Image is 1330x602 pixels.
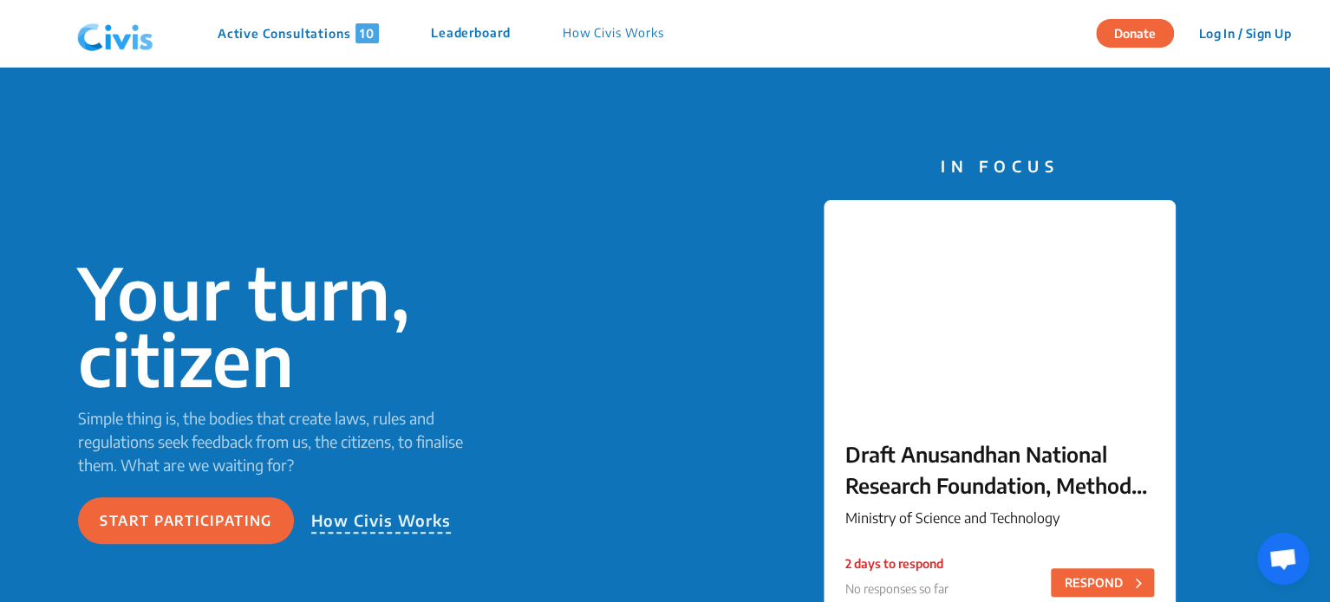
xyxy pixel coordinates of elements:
[1187,20,1302,47] button: Log In / Sign Up
[431,23,511,43] p: Leaderboard
[355,23,379,43] span: 10
[78,406,489,476] p: Simple thing is, the bodies that create laws, rules and regulations seek feedback from us, the ci...
[563,23,664,43] p: How Civis Works
[845,581,949,596] span: No responses so far
[311,508,452,534] p: How Civis Works
[78,259,489,392] p: Your turn, citizen
[1096,19,1174,48] button: Donate
[70,8,160,60] img: navlogo.png
[845,554,949,573] p: 2 days to respond
[218,23,379,43] p: Active Consultations
[78,497,294,544] button: Start participating
[845,438,1154,501] p: Draft Anusandhan National Research Foundation, Method of Recruitment, Salary and Allowances and o...
[1051,568,1154,597] button: RESPOND
[845,508,1154,528] p: Ministry of Science and Technology
[1257,533,1309,585] div: Open chat
[824,154,1176,178] p: IN FOCUS
[1096,23,1187,41] a: Donate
